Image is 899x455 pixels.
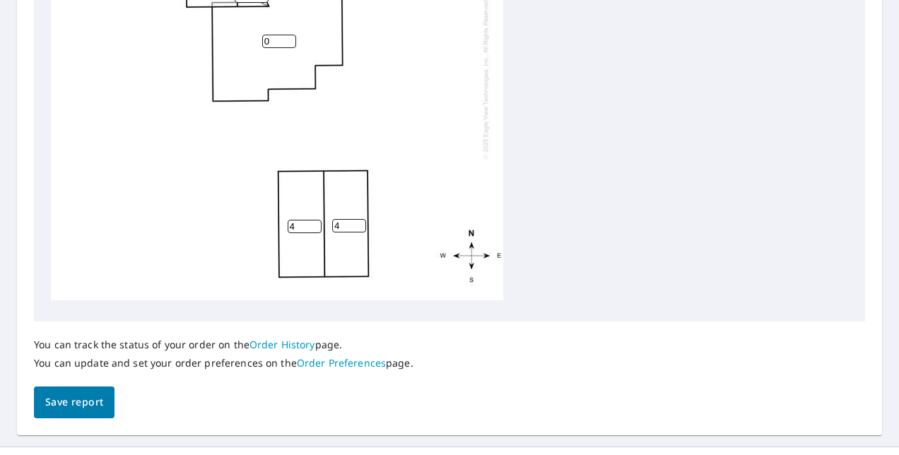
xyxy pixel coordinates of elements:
[249,338,315,351] a: Order History
[34,338,413,351] p: You can track the status of your order on the page.
[45,394,103,411] span: Save report
[34,357,413,370] p: You can update and set your order preferences on the page.
[34,386,114,418] button: Save report
[297,356,386,370] a: Order Preferences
